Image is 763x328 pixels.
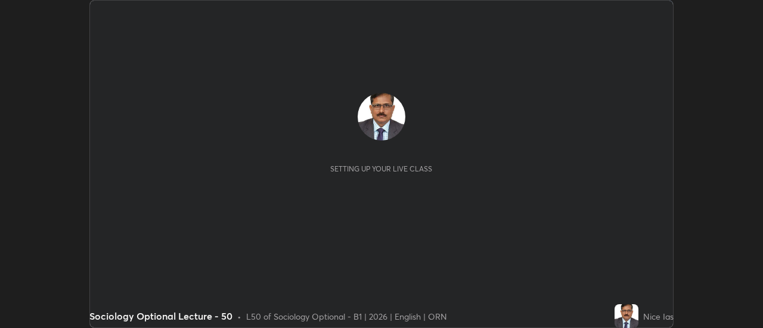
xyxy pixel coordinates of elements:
div: Nice Ias [643,310,674,323]
div: Setting up your live class [330,164,432,173]
div: • [237,310,241,323]
img: 2a9365249e734fd0913b2ddaeeb82e22.jpg [358,93,405,140]
div: L50 of Sociology Optional - B1 | 2026 | English | ORN [246,310,447,323]
img: 2a9365249e734fd0913b2ddaeeb82e22.jpg [615,304,638,328]
div: Sociology Optional Lecture - 50 [89,309,232,323]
